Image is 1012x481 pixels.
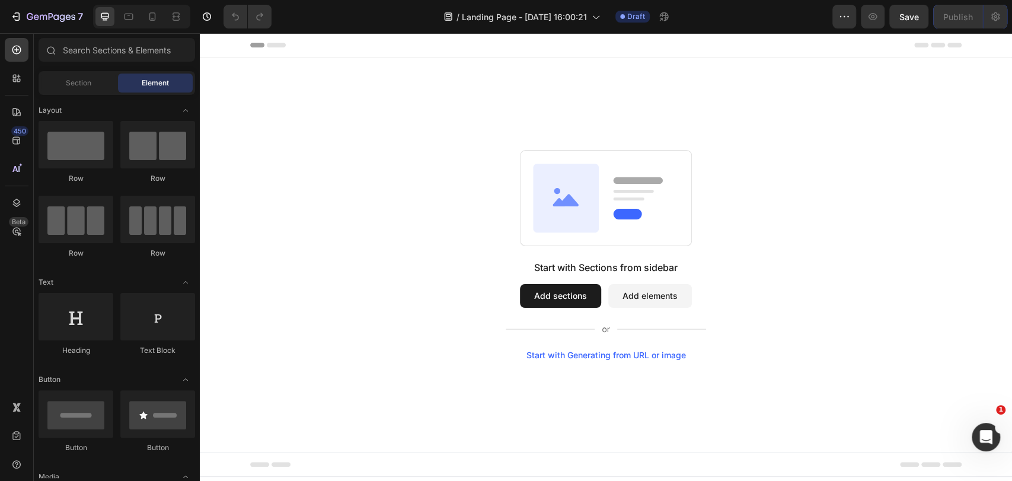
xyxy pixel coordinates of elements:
[66,78,91,88] span: Section
[320,251,401,275] button: Add sections
[39,442,113,453] div: Button
[176,370,195,389] span: Toggle open
[224,5,272,28] div: Undo/Redo
[11,126,28,136] div: 450
[334,227,478,241] div: Start with Sections from sidebar
[943,11,973,23] div: Publish
[899,12,919,22] span: Save
[972,423,1000,451] iframe: Intercom live chat
[176,273,195,292] span: Toggle open
[327,317,486,327] div: Start with Generating from URL or image
[39,374,60,385] span: Button
[462,11,587,23] span: Landing Page - [DATE] 16:00:21
[120,345,195,356] div: Text Block
[120,248,195,259] div: Row
[996,405,1005,415] span: 1
[933,5,983,28] button: Publish
[39,38,195,62] input: Search Sections & Elements
[408,251,492,275] button: Add elements
[200,33,1012,481] iframe: Design area
[39,248,113,259] div: Row
[5,5,88,28] button: 7
[627,11,645,22] span: Draft
[142,78,169,88] span: Element
[9,217,28,227] div: Beta
[120,173,195,184] div: Row
[39,173,113,184] div: Row
[78,9,83,24] p: 7
[889,5,928,28] button: Save
[456,11,459,23] span: /
[120,442,195,453] div: Button
[39,105,62,116] span: Layout
[39,277,53,288] span: Text
[39,345,113,356] div: Heading
[176,101,195,120] span: Toggle open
